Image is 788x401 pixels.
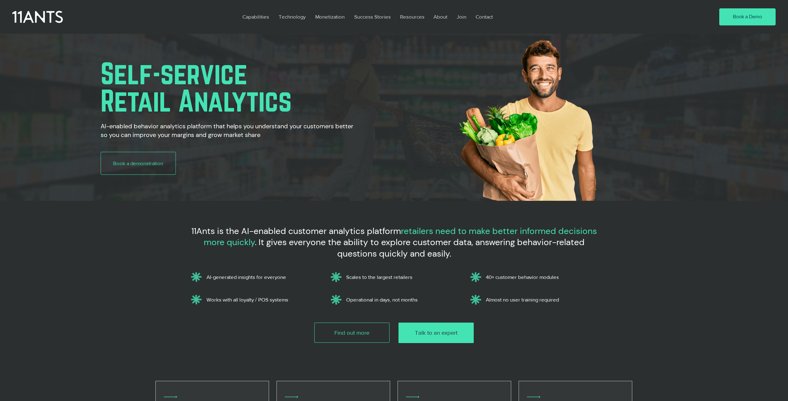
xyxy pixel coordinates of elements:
[274,10,311,24] a: Technology
[350,10,395,24] a: Success Stories
[312,10,348,24] p: Monetization
[101,152,176,175] a: Book a demonstration
[397,10,428,24] p: Resources
[204,225,597,248] span: retailers need to make better informed decisions more quickly
[239,10,272,24] p: Capabilities
[351,10,394,24] p: Success Stories
[101,84,292,117] span: Retail Analytics
[238,10,274,24] a: Capabilities
[486,274,599,280] p: 40+ customer behavior modules
[334,329,369,337] span: Find out more
[101,122,354,139] h2: AI-enabled behavior analytics platform that helps you understand your customers better so you can...
[314,323,390,343] a: Find out more
[346,297,459,303] p: Operational in days, not months
[191,225,401,237] span: 11Ants is the AI-enabled customer analytics platform
[346,274,459,280] p: Scales to the largest retailers
[238,10,701,24] nav: Site
[719,8,776,26] a: Book a Demo
[113,160,163,167] span: Book a demonstration
[398,323,474,343] a: Talk to an expert
[276,10,309,24] p: Technology
[207,274,286,280] span: AI-generated insights for everyone
[395,10,429,24] a: Resources
[415,329,457,337] span: Talk to an expert
[452,10,471,24] a: Join
[454,10,469,24] p: Join
[255,236,585,259] span: . It gives everyone the ability to explore customer data, answering behavior-related questions qu...
[311,10,350,24] a: Monetization
[486,297,599,303] p: Almost no user training required
[207,297,319,303] p: Works with all loyalty / POS systems
[472,10,496,24] p: Contact
[429,10,452,24] a: About
[733,13,762,20] span: Book a Demo
[101,57,247,90] span: Self-service
[471,10,498,24] a: Contact
[430,10,451,24] p: About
